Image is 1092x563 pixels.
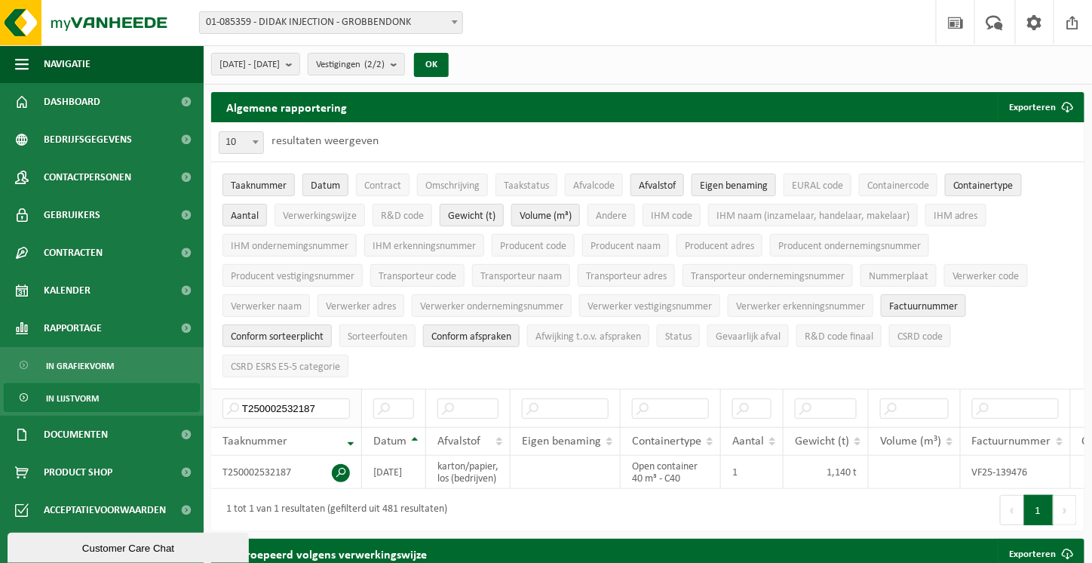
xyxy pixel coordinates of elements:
[44,158,131,196] span: Contactpersonen
[639,180,676,192] span: Afvalstof
[222,435,287,448] span: Taaknummer
[961,456,1071,489] td: VF25-139476
[578,264,675,287] button: Transporteur adresTransporteur adres: Activate to sort
[676,234,762,257] button: Producent adresProducent adres: Activate to sort
[889,325,951,347] button: CSRD codeCSRD code: Activate to sort
[222,174,295,196] button: TaaknummerTaaknummer: Activate to remove sorting
[379,271,456,282] span: Transporteur code
[348,331,407,343] span: Sorteerfouten
[643,204,701,226] button: IHM codeIHM code: Activate to sort
[44,121,132,158] span: Bedrijfsgegevens
[326,301,396,312] span: Verwerker adres
[283,211,357,222] span: Verwerkingswijze
[716,331,781,343] span: Gevaarlijk afval
[362,456,426,489] td: [DATE]
[231,331,324,343] span: Conform sorteerplicht
[504,180,549,192] span: Taakstatus
[46,384,99,413] span: In lijstvorm
[522,435,601,448] span: Eigen benaming
[860,264,937,287] button: NummerplaatNummerplaat: Activate to sort
[586,271,667,282] span: Transporteur adres
[682,264,853,287] button: Transporteur ondernemingsnummerTransporteur ondernemingsnummer : Activate to sort
[222,355,348,377] button: CSRD ESRS E5-5 categorieCSRD ESRS E5-5 categorie: Activate to sort
[440,204,504,226] button: Gewicht (t)Gewicht (t): Activate to sort
[579,294,720,317] button: Verwerker vestigingsnummerVerwerker vestigingsnummer: Activate to sort
[944,264,1028,287] button: Verwerker codeVerwerker code: Activate to sort
[707,325,789,347] button: Gevaarlijk afval : Activate to sort
[231,180,287,192] span: Taaknummer
[231,301,302,312] span: Verwerker naam
[373,204,432,226] button: R&D codeR&amp;D code: Activate to sort
[1000,495,1024,525] button: Previous
[792,180,843,192] span: EURAL code
[222,204,267,226] button: AantalAantal: Activate to sort
[437,435,480,448] span: Afvalstof
[492,234,575,257] button: Producent codeProducent code: Activate to sort
[431,331,511,343] span: Conform afspraken
[44,196,100,234] span: Gebruikers
[44,234,103,272] span: Contracten
[796,325,882,347] button: R&D code finaalR&amp;D code finaal: Activate to sort
[231,271,354,282] span: Producent vestigingsnummer
[998,92,1083,122] button: Exporteren
[44,45,90,83] span: Navigatie
[364,180,401,192] span: Contract
[881,294,966,317] button: FactuurnummerFactuurnummer: Activate to sort
[621,456,721,489] td: Open container 40 m³ - C40
[692,174,776,196] button: Eigen benamingEigen benaming: Activate to sort
[44,309,102,347] span: Rapportage
[784,456,869,489] td: 1,140 t
[889,301,958,312] span: Factuurnummer
[573,180,615,192] span: Afvalcode
[535,331,641,343] span: Afwijking t.o.v. afspraken
[700,180,768,192] span: Eigen benaming
[414,53,449,77] button: OK
[426,456,511,489] td: karton/papier, los (bedrijven)
[495,174,557,196] button: TaakstatusTaakstatus: Activate to sort
[364,234,484,257] button: IHM erkenningsnummerIHM erkenningsnummer: Activate to sort
[880,435,941,448] span: Volume (m³)
[527,325,649,347] button: Afwijking t.o.v. afsprakenAfwijking t.o.v. afspraken: Activate to sort
[370,264,465,287] button: Transporteur codeTransporteur code: Activate to sort
[222,264,363,287] button: Producent vestigingsnummerProducent vestigingsnummer: Activate to sort
[219,132,263,153] span: 10
[200,12,462,33] span: 01-085359 - DIDAK INJECTION - GROBBENDONK
[934,211,978,222] span: IHM adres
[770,234,929,257] button: Producent ondernemingsnummerProducent ondernemingsnummer: Activate to sort
[795,435,849,448] span: Gewicht (t)
[691,271,845,282] span: Transporteur ondernemingsnummer
[805,331,873,343] span: R&D code finaal
[582,234,669,257] button: Producent naamProducent naam: Activate to sort
[511,204,580,226] button: Volume (m³)Volume (m³): Activate to sort
[1054,495,1077,525] button: Next
[417,174,488,196] button: OmschrijvingOmschrijving: Activate to sort
[356,174,409,196] button: ContractContract: Activate to sort
[708,204,918,226] button: IHM naam (inzamelaar, handelaar, makelaar)IHM naam (inzamelaar, handelaar, makelaar): Activate to...
[972,435,1051,448] span: Factuurnummer
[219,131,264,154] span: 10
[480,271,562,282] span: Transporteur naam
[44,454,112,491] span: Product Shop
[587,301,712,312] span: Verwerker vestigingsnummer
[736,301,865,312] span: Verwerker erkenningsnummer
[953,180,1014,192] span: Containertype
[587,204,635,226] button: AndereAndere: Activate to sort
[778,241,921,252] span: Producent ondernemingsnummer
[199,11,463,34] span: 01-085359 - DIDAK INJECTION - GROBBENDONK
[44,491,166,529] span: Acceptatievoorwaarden
[311,180,340,192] span: Datum
[4,351,200,380] a: In grafiekvorm
[219,54,280,76] span: [DATE] - [DATE]
[897,331,943,343] span: CSRD code
[308,53,405,75] button: Vestigingen(2/2)
[651,211,692,222] span: IHM code
[472,264,570,287] button: Transporteur naamTransporteur naam: Activate to sort
[685,241,754,252] span: Producent adres
[316,54,385,76] span: Vestigingen
[373,241,476,252] span: IHM erkenningsnummer
[231,361,340,373] span: CSRD ESRS E5-5 categorie
[4,383,200,412] a: In lijstvorm
[44,272,90,309] span: Kalender
[317,294,404,317] button: Verwerker adresVerwerker adres: Activate to sort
